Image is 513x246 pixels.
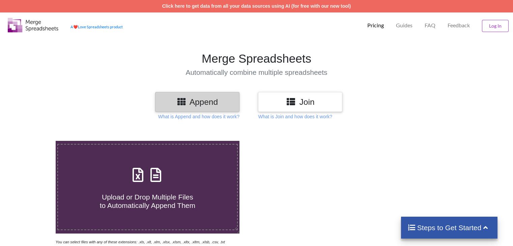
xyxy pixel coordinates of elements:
[482,20,509,32] button: Log In
[73,25,78,29] span: heart
[158,113,239,120] p: What is Append and how does it work?
[263,97,337,107] h3: Join
[162,3,351,9] a: Click here to get data from all your data sources using AI (for free with our new tool)
[100,193,195,209] span: Upload or Drop Multiple Files to Automatically Append Them
[396,22,412,29] p: Guides
[160,97,234,107] h3: Append
[448,23,470,28] span: Feedback
[70,25,123,29] a: AheartLove Spreadsheets product
[425,22,435,29] p: FAQ
[408,223,491,232] h4: Steps to Get Started
[367,22,384,29] p: Pricing
[258,113,332,120] p: What is Join and how does it work?
[8,18,58,32] img: Logo.png
[56,240,225,244] i: You can select files with any of these extensions: .xls, .xlt, .xlm, .xlsx, .xlsm, .xltx, .xltm, ...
